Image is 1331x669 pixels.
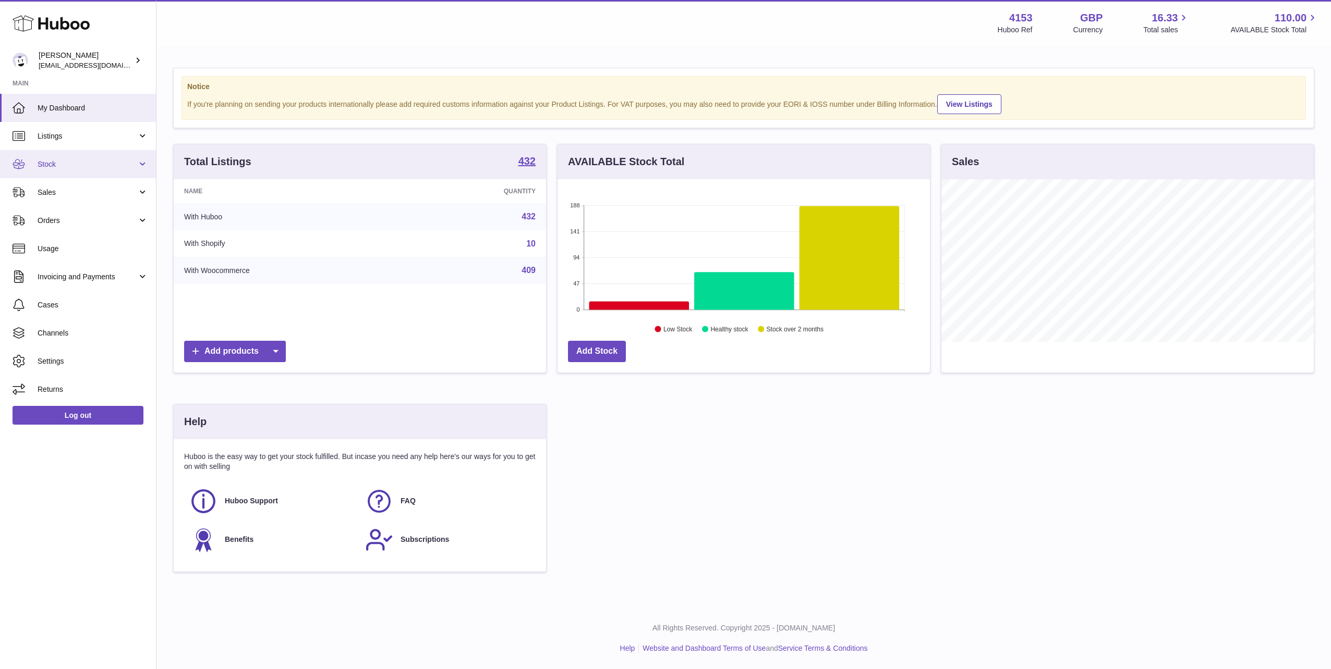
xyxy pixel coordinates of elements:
[38,216,137,226] span: Orders
[526,239,536,248] a: 10
[518,156,536,166] strong: 432
[38,159,137,169] span: Stock
[13,406,143,425] a: Log out
[174,230,405,257] td: With Shopify
[576,306,579,313] text: 0
[187,82,1300,92] strong: Notice
[174,203,405,230] td: With Huboo
[643,644,766,652] a: Website and Dashboard Terms of Use
[401,496,416,506] span: FAQ
[13,53,28,68] img: sales@kasefilters.com
[38,272,137,282] span: Invoicing and Payments
[1230,11,1318,35] a: 110.00 AVAILABLE Stock Total
[401,535,449,544] span: Subscriptions
[38,131,137,141] span: Listings
[38,244,148,254] span: Usage
[998,25,1033,35] div: Huboo Ref
[522,266,536,275] a: 409
[1073,25,1103,35] div: Currency
[778,644,868,652] a: Service Terms & Conditions
[38,356,148,366] span: Settings
[39,61,153,69] span: [EMAIL_ADDRESS][DOMAIN_NAME]
[174,257,405,284] td: With Woocommerce
[184,415,207,429] h3: Help
[937,94,1001,114] a: View Listings
[767,326,824,333] text: Stock over 2 months
[663,326,693,333] text: Low Stock
[38,328,148,338] span: Channels
[184,341,286,362] a: Add products
[573,254,579,261] text: 94
[568,155,684,169] h3: AVAILABLE Stock Total
[710,326,748,333] text: Healthy stock
[225,496,278,506] span: Huboo Support
[952,155,979,169] h3: Sales
[38,188,137,197] span: Sales
[189,487,355,515] a: Huboo Support
[1152,11,1178,25] span: 16.33
[38,385,148,394] span: Returns
[187,93,1300,114] div: If you're planning on sending your products internationally please add required customs informati...
[568,341,626,362] a: Add Stock
[1230,25,1318,35] span: AVAILABLE Stock Total
[189,526,355,554] a: Benefits
[184,452,536,472] p: Huboo is the easy way to get your stock fulfilled. But incase you need any help here's our ways f...
[1143,11,1190,35] a: 16.33 Total sales
[518,156,536,168] a: 432
[570,228,579,234] text: 141
[38,103,148,113] span: My Dashboard
[570,202,579,208] text: 188
[1009,11,1033,25] strong: 4153
[365,526,530,554] a: Subscriptions
[39,51,132,70] div: [PERSON_NAME]
[1143,25,1190,35] span: Total sales
[573,280,579,287] text: 47
[405,179,546,203] th: Quantity
[620,644,635,652] a: Help
[522,212,536,221] a: 432
[38,300,148,310] span: Cases
[174,179,405,203] th: Name
[225,535,253,544] span: Benefits
[184,155,251,169] h3: Total Listings
[1275,11,1306,25] span: 110.00
[165,623,1323,633] p: All Rights Reserved. Copyright 2025 - [DOMAIN_NAME]
[639,643,867,653] li: and
[365,487,530,515] a: FAQ
[1080,11,1103,25] strong: GBP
